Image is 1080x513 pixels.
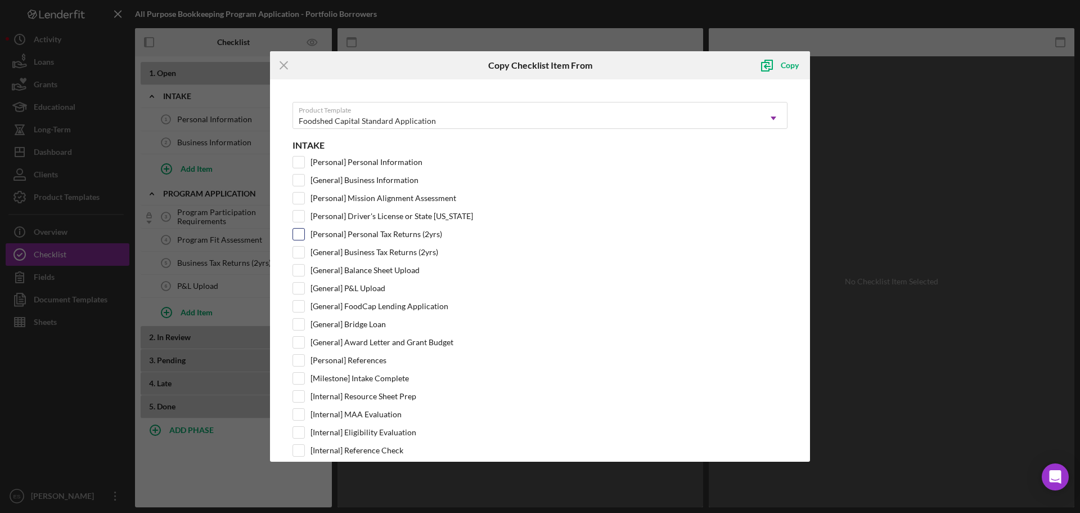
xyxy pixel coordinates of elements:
label: [Personal] Personal Information [310,157,422,168]
div: Foodshed Capital Standard Application [299,117,436,126]
label: [Internal] Resource Sheet Prep [310,391,416,402]
label: [General] Business Information [310,175,418,186]
label: [Personal] Driver's License or State [US_STATE] [310,211,473,222]
label: [General] Bridge Loan [310,319,386,330]
label: [Personal] Personal Tax Returns (2yrs) [310,229,442,240]
label: [Milestone] Intake Complete [310,373,409,384]
button: Copy [753,54,810,77]
label: [General] FoodCap Lending Application [310,301,448,312]
label: [General] P&L Upload [310,283,385,294]
label: [Personal] Mission Alignment Assessment [310,193,456,204]
label: [General] Business Tax Returns (2yrs) [310,247,438,258]
h6: Intake [292,140,787,150]
h6: Copy Checklist Item From [488,60,592,70]
label: [Internal] MAA Evaluation [310,409,402,420]
div: Open Intercom Messenger [1042,463,1069,490]
label: [General] Award Letter and Grant Budget [310,337,453,348]
label: [Internal] Eligibility Evaluation [310,427,416,438]
div: Copy [781,54,799,77]
label: [Personal] References [310,355,386,366]
label: [General] Balance Sheet Upload [310,265,420,276]
label: [Internal] Reference Check [310,445,403,456]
